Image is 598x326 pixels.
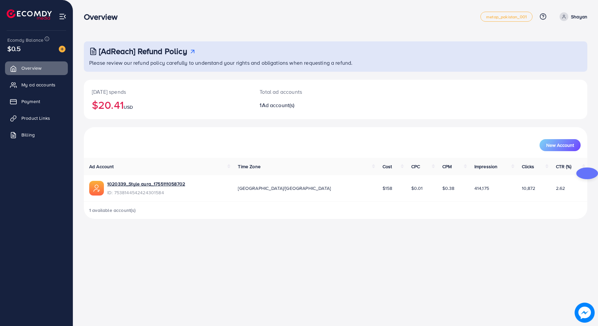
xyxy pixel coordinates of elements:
a: 1020339_Style aura_1755111058702 [107,181,185,187]
span: CPC [411,163,420,170]
span: Ad Account [89,163,114,170]
span: ID: 7538144542424301584 [107,189,185,196]
a: Billing [5,128,68,141]
a: Payment [5,95,68,108]
a: Shayan [557,12,587,21]
span: [GEOGRAPHIC_DATA]/[GEOGRAPHIC_DATA] [238,185,331,192]
span: 1 available account(s) [89,207,136,214]
span: 414,175 [474,185,489,192]
span: CTR (%) [556,163,572,170]
span: Clicks [522,163,535,170]
span: Time Zone [238,163,260,170]
img: image [575,303,595,323]
img: menu [59,13,66,20]
a: Overview [5,61,68,75]
h2: 1 [260,102,369,108]
a: metap_pakistan_001 [480,12,533,22]
span: CPM [442,163,452,170]
span: New Account [546,143,574,147]
button: New Account [540,139,581,151]
span: metap_pakistan_001 [486,15,527,19]
h2: $20.41 [92,98,244,111]
span: USD [124,104,133,110]
img: ic-ads-acc.e4c84228.svg [89,181,104,196]
img: image [59,46,65,52]
p: Shayan [571,13,587,21]
span: 2.62 [556,185,565,192]
p: [DATE] spends [92,88,244,96]
span: Impression [474,163,498,170]
span: Cost [383,163,392,170]
a: Product Links [5,111,68,125]
span: Ad account(s) [262,101,295,109]
span: My ad accounts [21,81,55,88]
a: My ad accounts [5,78,68,91]
h3: Overview [84,12,123,22]
span: Product Links [21,115,50,121]
span: Overview [21,65,41,71]
span: $0.01 [411,185,423,192]
span: Ecomdy Balance [7,37,43,43]
h3: [AdReach] Refund Policy [99,46,187,56]
span: $158 [383,185,393,192]
span: Payment [21,98,40,105]
span: Billing [21,131,35,138]
p: Total ad accounts [260,88,369,96]
img: logo [7,9,52,20]
p: Please review our refund policy carefully to understand your rights and obligations when requesti... [89,59,583,67]
span: $0.5 [7,44,21,53]
span: 10,872 [522,185,536,192]
span: $0.38 [442,185,455,192]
